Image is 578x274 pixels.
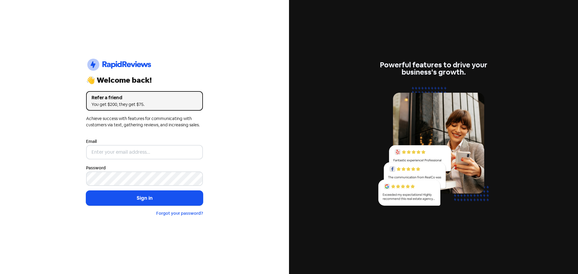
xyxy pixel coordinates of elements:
[86,145,203,159] input: Enter your email address...
[86,115,203,128] div: Achieve success with features for communicating with customers via text, gathering reviews, and i...
[375,61,492,76] div: Powerful features to drive your business's growth.
[86,165,106,171] label: Password
[375,83,492,213] img: reviews
[86,138,97,145] label: Email
[156,211,203,216] a: Forgot your password?
[86,191,203,206] button: Sign in
[92,101,197,108] div: You get $200, they get $75.
[86,77,203,84] div: 👋 Welcome back!
[92,94,197,101] div: Refer a friend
